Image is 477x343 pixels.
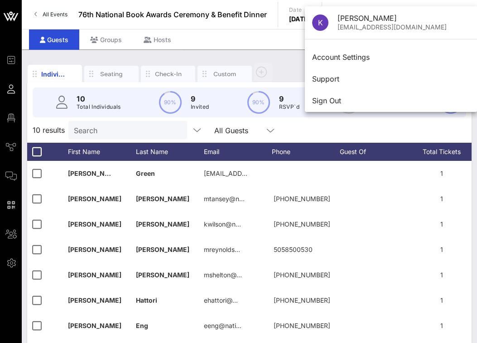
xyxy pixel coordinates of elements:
p: Invited [191,102,209,111]
span: [PERSON_NAME] [136,246,189,253]
p: eeng@nati… [204,313,241,338]
span: [PERSON_NAME] [68,322,121,329]
div: [EMAIL_ADDRESS][DOMAIN_NAME] [337,24,470,31]
div: Groups [79,29,133,50]
p: 9 [279,93,299,104]
span: +19096416180 [274,322,330,329]
span: [PERSON_NAME] [136,195,189,203]
span: +16319422569 [274,296,330,304]
p: 9 [191,93,209,104]
div: Last Name [136,143,204,161]
div: Check-In [154,70,182,78]
p: Event Code [333,5,364,14]
span: [PERSON_NAME] [136,271,189,279]
span: [PERSON_NAME] [68,220,121,228]
span: Eng [136,322,148,329]
div: 1 [408,212,476,237]
p: mshelton@… [204,262,242,288]
div: Guest Of [340,143,408,161]
div: Sign Out [312,97,470,105]
span: +16464799676 [274,195,330,203]
p: 10 [77,93,121,104]
span: Hattori [136,296,157,304]
div: 1 [408,186,476,212]
div: Custom [211,70,238,78]
span: [PERSON_NAME] [68,195,121,203]
div: 1 [408,161,476,186]
p: RSVP`d [279,102,299,111]
span: [PERSON_NAME] [136,220,189,228]
div: All Guests [209,121,281,139]
span: [PERSON_NAME] [68,271,121,279]
div: Hosts [133,29,182,50]
div: [PERSON_NAME] [337,14,470,23]
p: Date [289,5,311,14]
div: Account Settings [312,53,470,62]
p: ehattori@… [204,288,238,313]
p: mtansey@n… [204,186,245,212]
p: Total Individuals [77,102,121,111]
span: [EMAIL_ADDRESS][DOMAIN_NAME] [204,169,313,177]
span: [PERSON_NAME] [68,246,121,253]
span: 76th National Book Awards Ceremony & Benefit Dinner [78,9,267,20]
span: [PERSON_NAME] [68,169,121,177]
p: kwilson@n… [204,212,241,237]
span: +13107731004 [274,271,330,279]
span: 10 results [33,125,65,135]
div: Seating [98,70,125,78]
span: [PERSON_NAME] [68,296,121,304]
div: 1 [408,262,476,288]
div: 1 [408,237,476,262]
p: [DATE] [289,14,311,24]
p: mreynolds… [204,237,240,262]
div: Total Tickets [408,143,476,161]
div: Email [204,143,272,161]
div: 1 [408,313,476,338]
a: All Events [29,7,73,22]
span: Green [136,169,155,177]
span: K [318,18,323,27]
span: +16467626311 [274,220,330,228]
div: Guests [29,29,79,50]
div: Phone [272,143,340,161]
span: All Events [43,11,67,18]
div: Support [312,75,470,83]
div: All Guests [214,126,248,135]
div: Individuals [41,69,68,79]
span: 5058500530 [274,246,313,253]
div: First Name [68,143,136,161]
div: 1 [408,288,476,313]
